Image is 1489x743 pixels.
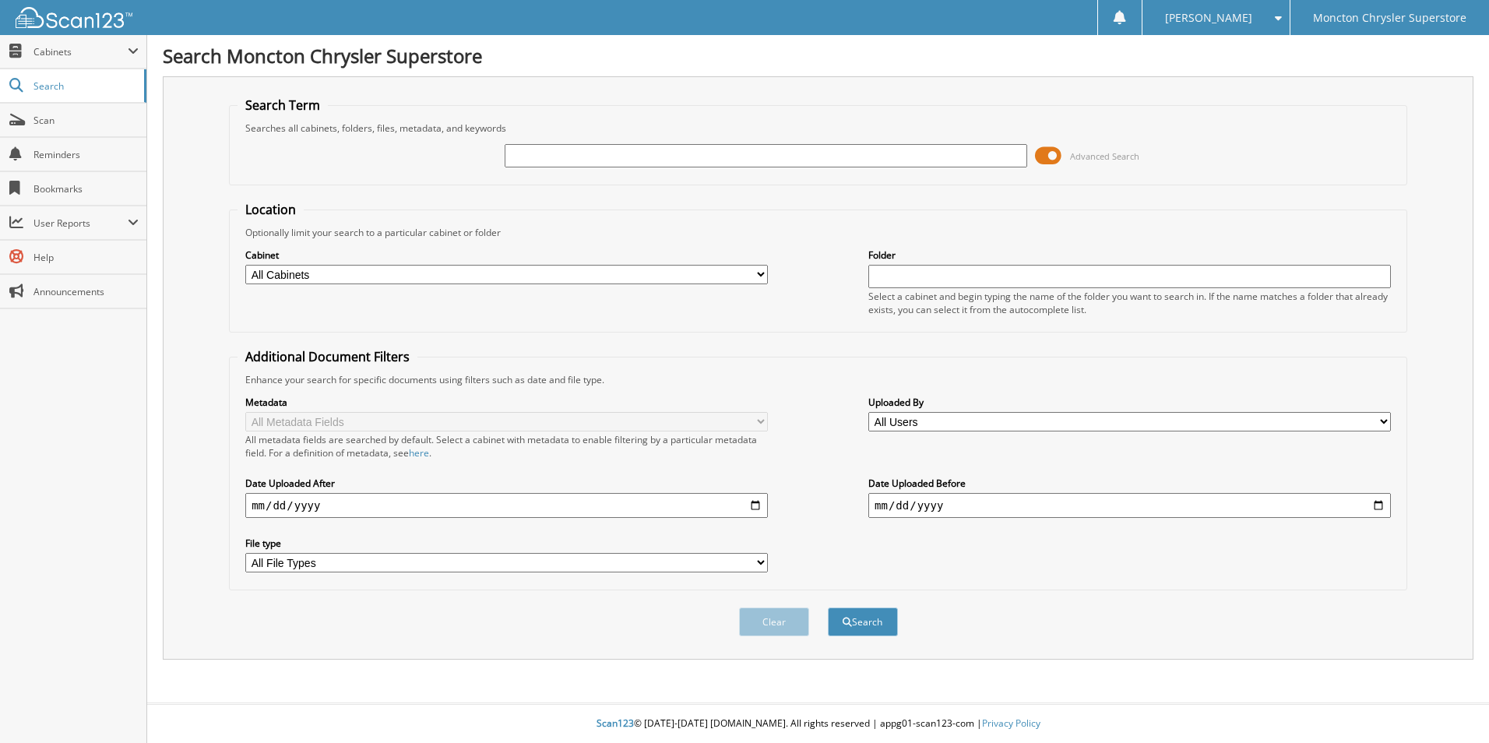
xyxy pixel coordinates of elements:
[33,251,139,264] span: Help
[245,537,768,550] label: File type
[16,7,132,28] img: scan123-logo-white.svg
[1411,668,1489,743] iframe: Chat Widget
[147,705,1489,743] div: © [DATE]-[DATE] [DOMAIN_NAME]. All rights reserved | appg01-scan123-com |
[868,396,1391,409] label: Uploaded By
[982,717,1040,730] a: Privacy Policy
[238,121,1399,135] div: Searches all cabinets, folders, files, metadata, and keywords
[33,285,139,298] span: Announcements
[33,114,139,127] span: Scan
[409,446,429,460] a: here
[868,290,1391,316] div: Select a cabinet and begin typing the name of the folder you want to search in. If the name match...
[245,396,768,409] label: Metadata
[245,493,768,518] input: start
[238,373,1399,386] div: Enhance your search for specific documents using filters such as date and file type.
[1165,13,1252,23] span: [PERSON_NAME]
[33,148,139,161] span: Reminders
[1313,13,1466,23] span: Moncton Chrysler Superstore
[33,217,128,230] span: User Reports
[739,607,809,636] button: Clear
[245,248,768,262] label: Cabinet
[238,348,417,365] legend: Additional Document Filters
[245,477,768,490] label: Date Uploaded After
[868,493,1391,518] input: end
[238,226,1399,239] div: Optionally limit your search to a particular cabinet or folder
[828,607,898,636] button: Search
[245,433,768,460] div: All metadata fields are searched by default. Select a cabinet with metadata to enable filtering b...
[33,79,136,93] span: Search
[33,182,139,195] span: Bookmarks
[868,477,1391,490] label: Date Uploaded Before
[868,248,1391,262] label: Folder
[597,717,634,730] span: Scan123
[238,201,304,218] legend: Location
[33,45,128,58] span: Cabinets
[163,43,1473,69] h1: Search Moncton Chrysler Superstore
[238,97,328,114] legend: Search Term
[1070,150,1139,162] span: Advanced Search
